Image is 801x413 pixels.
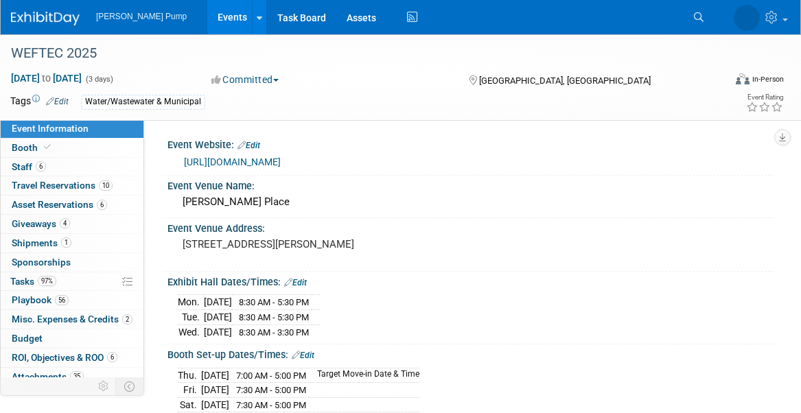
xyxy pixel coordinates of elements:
[61,237,71,248] span: 1
[167,218,774,235] div: Event Venue Address:
[122,314,132,324] span: 2
[92,377,116,395] td: Personalize Event Tab Strip
[178,368,201,383] td: Thu.
[309,368,419,383] td: Target Move-in Date & Time
[207,73,284,86] button: Committed
[239,312,309,322] span: 8:30 AM - 5:30 PM
[12,371,84,382] span: Attachments
[167,134,774,152] div: Event Website:
[237,141,260,150] a: Edit
[201,368,229,383] td: [DATE]
[736,73,750,84] img: Format-Inperson.png
[183,238,405,250] pre: [STREET_ADDRESS][PERSON_NAME]
[239,297,309,307] span: 8:30 AM - 5:30 PM
[204,310,232,325] td: [DATE]
[96,12,187,21] span: [PERSON_NAME] Pump
[12,180,113,191] span: Travel Reservations
[1,329,143,348] a: Budget
[184,156,281,167] a: [URL][DOMAIN_NAME]
[55,295,69,305] span: 56
[46,97,69,106] a: Edit
[12,237,71,248] span: Shipments
[236,400,306,410] span: 7:30 AM - 5:00 PM
[81,95,205,109] div: Water/Wastewater & Municipal
[12,199,107,210] span: Asset Reservations
[12,294,69,305] span: Playbook
[12,161,46,172] span: Staff
[12,257,71,268] span: Sponsorships
[204,324,232,339] td: [DATE]
[12,123,89,134] span: Event Information
[60,218,70,228] span: 4
[70,371,84,381] span: 35
[1,139,143,157] a: Booth
[178,383,201,398] td: Fri.
[10,72,82,84] span: [DATE] [DATE]
[10,276,56,287] span: Tasks
[1,368,143,386] a: Attachments35
[1,158,143,176] a: Staff6
[44,143,51,151] i: Booth reservation complete
[1,176,143,195] a: Travel Reservations10
[178,397,201,412] td: Sat.
[1,253,143,272] a: Sponsorships
[84,75,113,84] span: (3 days)
[12,142,54,153] span: Booth
[284,278,307,287] a: Edit
[746,94,783,101] div: Event Rating
[1,349,143,367] a: ROI, Objectives & ROO6
[36,161,46,172] span: 6
[167,176,774,193] div: Event Venue Name:
[1,310,143,329] a: Misc. Expenses & Credits2
[97,200,107,210] span: 6
[40,73,53,84] span: to
[12,314,132,324] span: Misc. Expenses & Credits
[236,370,306,381] span: 7:00 AM - 5:00 PM
[752,74,784,84] div: In-Person
[178,310,204,325] td: Tue.
[12,218,70,229] span: Giveaways
[178,324,204,339] td: Wed.
[167,344,774,362] div: Booth Set-up Dates/Times:
[201,397,229,412] td: [DATE]
[6,41,708,66] div: WEFTEC 2025
[664,71,784,92] div: Event Format
[10,94,69,110] td: Tags
[734,5,760,31] img: Amanda Smith
[204,295,232,310] td: [DATE]
[11,12,80,25] img: ExhibitDay
[1,215,143,233] a: Giveaways4
[12,352,117,363] span: ROI, Objectives & ROO
[1,119,143,138] a: Event Information
[178,295,204,310] td: Mon.
[38,276,56,286] span: 97%
[239,327,309,338] span: 8:30 AM - 3:30 PM
[99,180,113,191] span: 10
[236,385,306,395] span: 7:30 AM - 5:00 PM
[12,333,43,344] span: Budget
[116,377,144,395] td: Toggle Event Tabs
[1,272,143,291] a: Tasks97%
[167,272,774,290] div: Exhibit Hall Dates/Times:
[201,383,229,398] td: [DATE]
[1,234,143,252] a: Shipments1
[107,352,117,362] span: 6
[1,196,143,214] a: Asset Reservations6
[1,291,143,309] a: Playbook56
[479,75,651,86] span: [GEOGRAPHIC_DATA], [GEOGRAPHIC_DATA]
[178,191,763,213] div: [PERSON_NAME] Place
[292,351,314,360] a: Edit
